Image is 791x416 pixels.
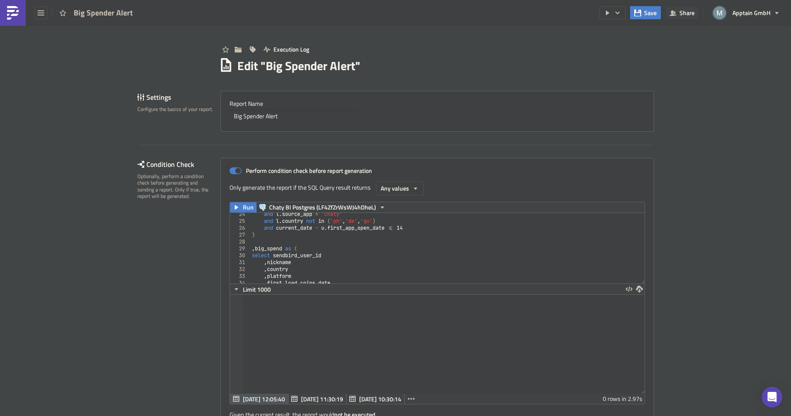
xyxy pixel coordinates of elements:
button: Share [665,6,699,19]
div: 32 [230,266,251,273]
span: Chaty BI Postgres (LF4ZfZrWsWJ4hDheL) [269,202,376,213]
div: 31 [230,259,251,266]
img: Avatar [712,6,727,20]
button: Any values [376,181,424,195]
label: Report Nam﻿e [230,100,645,108]
span: Run [243,202,254,213]
span: Limit 1000 [243,285,271,294]
button: [DATE] 10:30:14 [346,394,405,404]
div: 27 [230,231,251,238]
button: [DATE] 11:30:19 [288,394,347,404]
h1: Edit " Big Spender Alert " [237,58,360,74]
div: Optionally, perform a condition check before generating and sending a report. Only if true, the r... [137,173,215,200]
span: [DATE] 12:05:40 [243,394,285,404]
div: 34 [230,280,251,287]
button: [DATE] 12:05:40 [230,394,288,404]
button: Chaty BI Postgres (LF4ZfZrWsWJ4hDheL) [256,202,389,213]
span: Apptain GmbH [732,8,770,17]
span: Share [679,8,695,17]
span: Any values [381,184,409,193]
div: 33 [230,273,251,280]
button: Execution Log [259,43,313,56]
strong: Perform condition check before report generation [246,166,372,175]
label: Only generate the report if the SQL Query result returns [230,181,372,194]
div: Open Intercom Messenger [762,387,782,407]
div: 25 [230,218,251,225]
div: Settings [137,91,220,104]
div: 24 [230,211,251,218]
div: 29 [230,245,251,252]
div: 28 [230,238,251,245]
div: Configure the basics of your report. [137,106,215,112]
span: [DATE] 11:30:19 [301,394,343,404]
div: Condition Check [137,158,220,171]
button: Apptain GmbH [708,3,785,22]
div: 0 rows in 2.97s [603,394,642,404]
button: Save [630,6,661,19]
div: 26 [230,225,251,231]
span: [DATE] 10:30:14 [359,394,401,404]
span: Save [644,8,657,17]
button: Run [230,202,257,213]
span: Big Spender Alert [74,8,134,18]
img: PushMetrics [6,6,20,20]
span: Execution Log [273,45,309,54]
button: Limit 1000 [230,284,274,294]
div: 30 [230,252,251,259]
